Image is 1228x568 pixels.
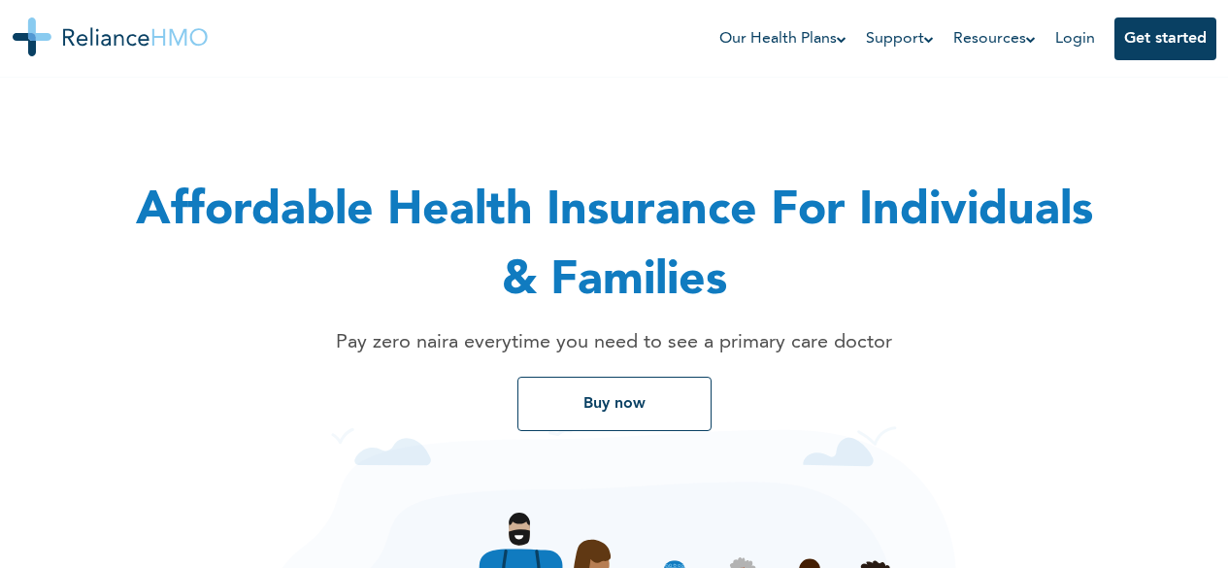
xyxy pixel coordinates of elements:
img: Reliance HMO's Logo [13,17,208,56]
a: Our Health Plans [719,27,846,50]
a: Resources [953,27,1036,50]
p: Pay zero naira everytime you need to see a primary care doctor [178,328,1051,357]
a: Support [866,27,934,50]
h1: Affordable Health Insurance For Individuals & Families [129,177,1100,317]
button: Buy now [517,377,712,431]
a: Login [1055,31,1095,47]
button: Get started [1114,17,1216,60]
